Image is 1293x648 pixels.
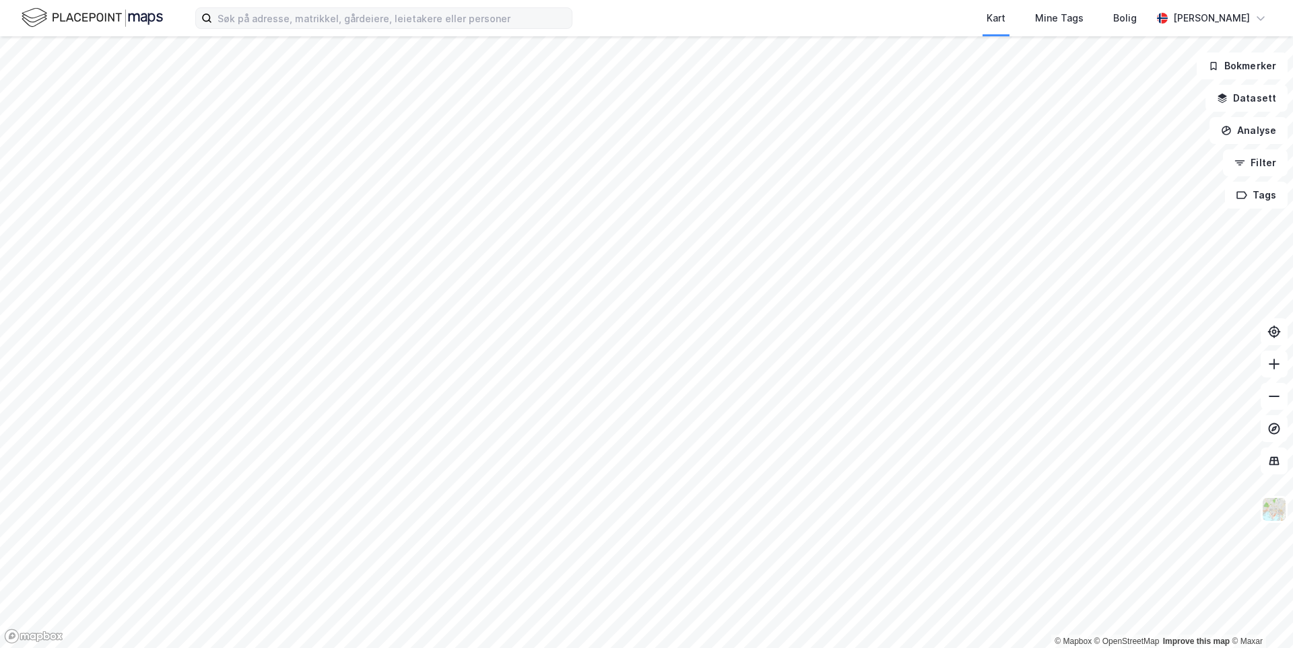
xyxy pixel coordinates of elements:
img: logo.f888ab2527a4732fd821a326f86c7f29.svg [22,6,163,30]
div: Mine Tags [1035,10,1084,26]
div: Kart [987,10,1005,26]
div: [PERSON_NAME] [1173,10,1250,26]
iframe: Chat Widget [1226,583,1293,648]
input: Søk på adresse, matrikkel, gårdeiere, leietakere eller personer [212,8,572,28]
div: Kontrollprogram for chat [1226,583,1293,648]
div: Bolig [1113,10,1137,26]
